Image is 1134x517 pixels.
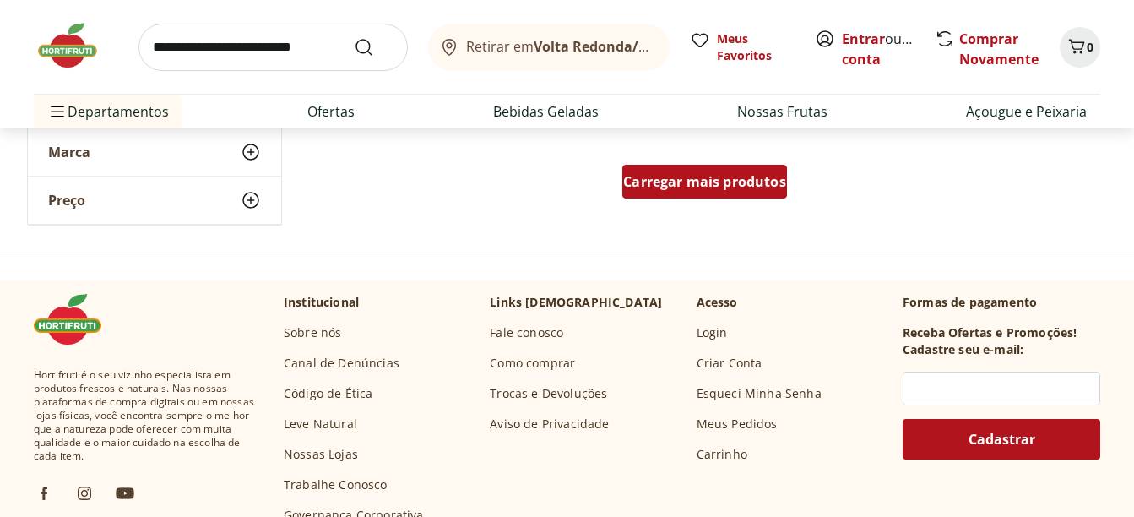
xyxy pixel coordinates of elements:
[966,101,1087,122] a: Açougue e Peixaria
[697,385,822,402] a: Esqueci Minha Senha
[138,24,408,71] input: search
[354,37,394,57] button: Submit Search
[284,324,341,341] a: Sobre nós
[490,294,662,311] p: Links [DEMOGRAPHIC_DATA]
[28,177,281,224] button: Preço
[284,476,388,493] a: Trabalhe Conosco
[490,416,609,433] a: Aviso de Privacidade
[47,91,68,132] button: Menu
[697,446,747,463] a: Carrinho
[28,128,281,176] button: Marca
[842,29,917,69] span: ou
[284,446,358,463] a: Nossas Lojas
[34,368,257,463] span: Hortifruti é o seu vizinho especialista em produtos frescos e naturais. Nas nossas plataformas de...
[622,165,787,205] a: Carregar mais produtos
[903,419,1100,460] button: Cadastrar
[47,91,169,132] span: Departamentos
[490,385,607,402] a: Trocas e Devoluções
[903,294,1100,311] p: Formas de pagamento
[48,192,85,209] span: Preço
[284,355,399,372] a: Canal de Denúncias
[48,144,90,161] span: Marca
[490,355,575,372] a: Como comprar
[115,483,135,503] img: ytb
[284,416,357,433] a: Leve Natural
[466,39,653,54] span: Retirar em
[307,101,355,122] a: Ofertas
[969,433,1035,446] span: Cadastrar
[493,101,599,122] a: Bebidas Geladas
[697,294,738,311] p: Acesso
[284,294,359,311] p: Institucional
[690,30,795,64] a: Meus Favoritos
[903,324,1077,341] h3: Receba Ofertas e Promoções!
[34,294,118,345] img: Hortifruti
[697,355,762,372] a: Criar Conta
[717,30,795,64] span: Meus Favoritos
[284,385,372,402] a: Código de Ética
[623,175,786,188] span: Carregar mais produtos
[697,416,778,433] a: Meus Pedidos
[428,24,670,71] button: Retirar emVolta Redonda/[GEOGRAPHIC_DATA]
[74,483,95,503] img: ig
[697,324,728,341] a: Login
[842,30,885,48] a: Entrar
[490,324,563,341] a: Fale conosco
[34,20,118,71] img: Hortifruti
[842,30,935,68] a: Criar conta
[1060,27,1100,68] button: Carrinho
[737,101,827,122] a: Nossas Frutas
[1087,39,1093,55] span: 0
[34,483,54,503] img: fb
[959,30,1039,68] a: Comprar Novamente
[903,341,1023,358] h3: Cadastre seu e-mail:
[534,37,778,56] b: Volta Redonda/[GEOGRAPHIC_DATA]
